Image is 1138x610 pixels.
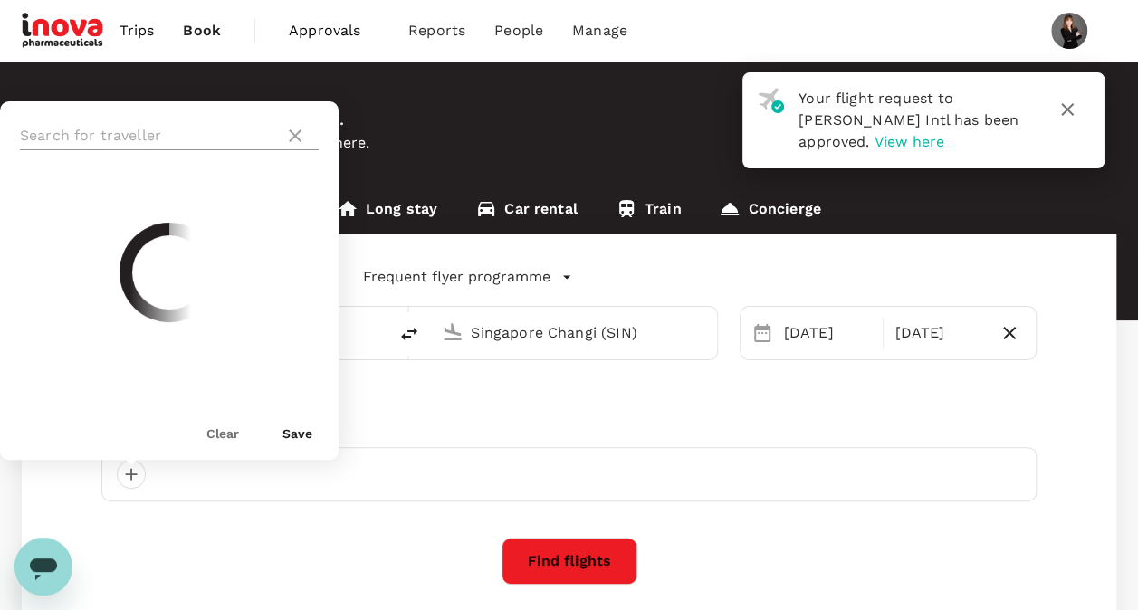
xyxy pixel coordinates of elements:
span: Your flight request to [PERSON_NAME] Intl has been approved. [799,90,1018,150]
span: Manage [572,20,627,42]
img: iNova Pharmaceuticals [22,11,105,51]
button: Find flights [502,538,637,585]
p: Planning a business trip? Get started from here. [22,132,1116,154]
iframe: Button to launch messaging window [14,538,72,596]
button: Clear [206,426,268,441]
span: Reports [408,20,465,42]
span: Trips [120,20,155,42]
a: Long stay [318,190,456,234]
div: Welcome back , Penpak . [22,99,1116,132]
div: Travellers [101,418,1037,440]
span: Book [183,20,221,42]
img: flight-approved [758,88,784,113]
input: Going to [471,319,678,347]
button: Save [282,426,312,441]
button: Open [375,330,378,334]
div: [DATE] [777,315,880,351]
p: Frequent flyer programme [363,266,550,288]
button: delete [387,312,431,356]
span: Approvals [289,20,379,42]
button: Frequent flyer programme [363,266,572,288]
a: Train [597,190,701,234]
span: People [494,20,543,42]
button: Open [704,330,708,334]
input: Search for traveller [20,121,277,150]
a: Car rental [456,190,597,234]
a: Concierge [700,190,839,234]
img: Penpak Burintanachat [1051,13,1087,49]
div: [DATE] [887,315,990,351]
span: View here [875,133,944,150]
